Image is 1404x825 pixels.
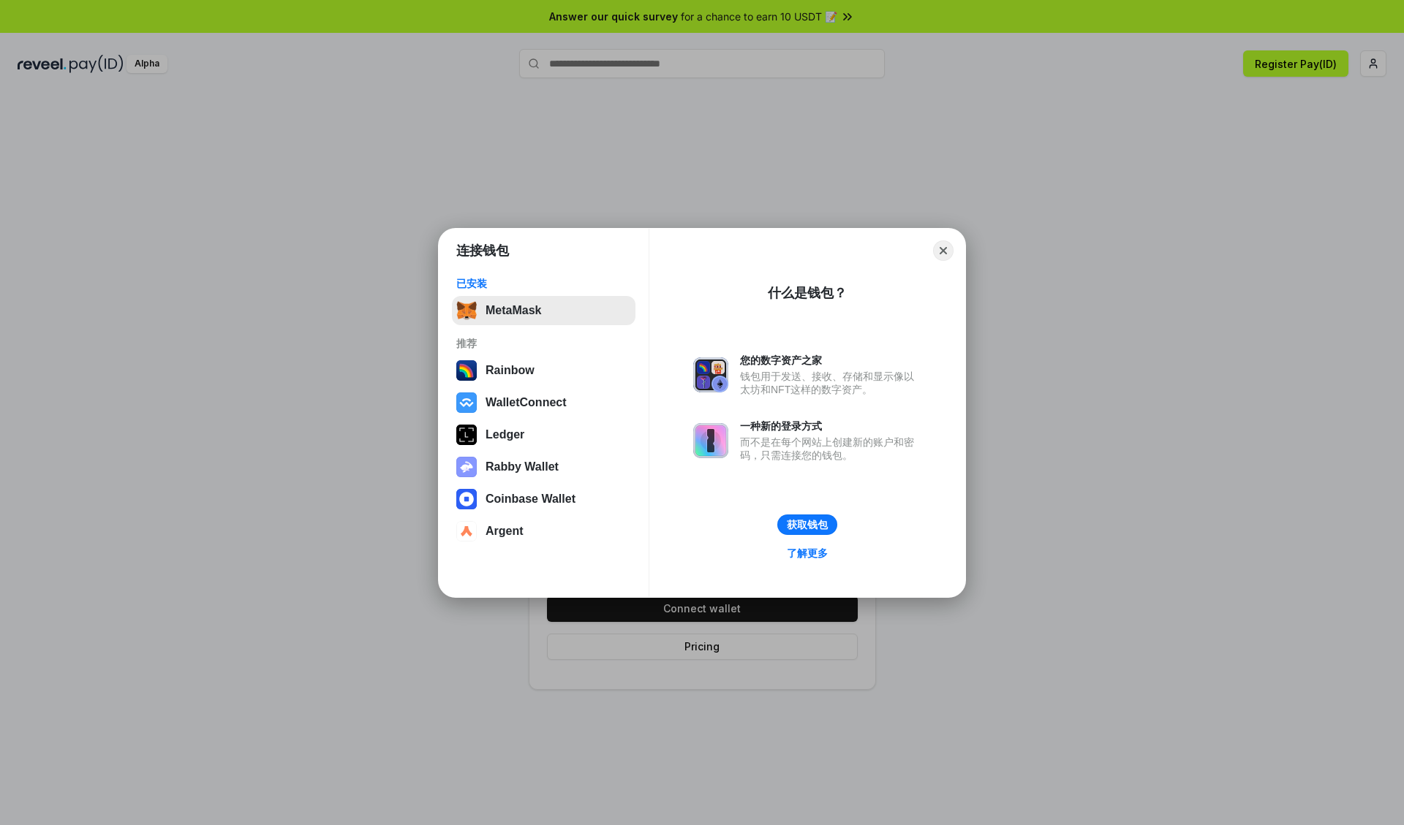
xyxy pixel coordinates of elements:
[452,388,635,417] button: WalletConnect
[456,242,509,259] h1: 连接钱包
[456,489,477,509] img: svg+xml,%3Csvg%20width%3D%2228%22%20height%3D%2228%22%20viewBox%3D%220%200%2028%2028%22%20fill%3D...
[456,392,477,413] img: svg+xml,%3Csvg%20width%3D%2228%22%20height%3D%2228%22%20viewBox%3D%220%200%2028%2028%22%20fill%3D...
[456,277,631,290] div: 已安装
[740,436,921,462] div: 而不是在每个网站上创建新的账户和密码，只需连接您的钱包。
[740,419,921,433] div: 一种新的登录方式
[486,364,535,377] div: Rainbow
[486,525,524,538] div: Argent
[486,493,575,506] div: Coinbase Wallet
[693,423,728,458] img: svg+xml,%3Csvg%20xmlns%3D%22http%3A%2F%2Fwww.w3.org%2F2000%2Fsvg%22%20fill%3D%22none%22%20viewBox...
[452,420,635,449] button: Ledger
[452,296,635,325] button: MetaMask
[486,428,524,441] div: Ledger
[452,517,635,546] button: Argent
[456,360,477,381] img: svg+xml,%3Csvg%20width%3D%22120%22%20height%3D%22120%22%20viewBox%3D%220%200%20120%20120%22%20fil...
[486,304,541,317] div: MetaMask
[933,240,954,261] button: Close
[787,518,828,531] div: 获取钱包
[777,514,837,535] button: 获取钱包
[456,457,477,477] img: svg+xml,%3Csvg%20xmlns%3D%22http%3A%2F%2Fwww.w3.org%2F2000%2Fsvg%22%20fill%3D%22none%22%20viewBox...
[740,354,921,367] div: 您的数字资产之家
[456,337,631,350] div: 推荐
[740,370,921,396] div: 钱包用于发送、接收、存储和显示像以太坊和NFT这样的数字资产。
[787,547,828,560] div: 了解更多
[456,521,477,541] img: svg+xml,%3Csvg%20width%3D%2228%22%20height%3D%2228%22%20viewBox%3D%220%200%2028%2028%22%20fill%3D...
[486,460,559,474] div: Rabby Wallet
[456,300,477,321] img: svg+xml,%3Csvg%20fill%3D%22none%22%20height%3D%2233%22%20viewBox%3D%220%200%2035%2033%22%20width%...
[778,544,837,563] a: 了解更多
[486,396,567,409] div: WalletConnect
[693,357,728,392] img: svg+xml,%3Csvg%20xmlns%3D%22http%3A%2F%2Fwww.w3.org%2F2000%2Fsvg%22%20fill%3D%22none%22%20viewBox...
[452,356,635,385] button: Rainbow
[452,452,635,482] button: Rabby Wallet
[456,425,477,445] img: svg+xml,%3Csvg%20xmlns%3D%22http%3A%2F%2Fwww.w3.org%2F2000%2Fsvg%22%20width%3D%2228%22%20height%3...
[768,284,847,302] div: 什么是钱包？
[452,484,635,514] button: Coinbase Wallet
